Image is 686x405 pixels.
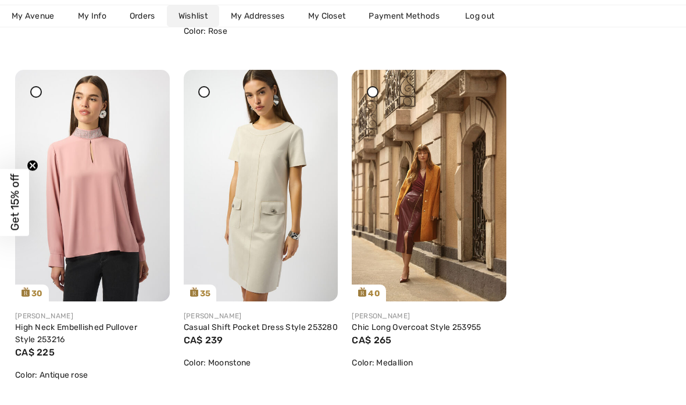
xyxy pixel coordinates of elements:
a: 40 [352,70,506,301]
span: My Avenue [12,10,55,22]
a: Wishlist [167,5,219,27]
a: Casual Shift Pocket Dress Style 253280 [184,322,338,332]
div: Color: Rose [184,25,338,37]
div: Color: Moonstone [184,357,338,369]
a: Payment Methods [357,5,451,27]
span: CA$ 265 [352,335,391,346]
a: My Closet [296,5,358,27]
a: High Neck Embellished Pullover Style 253216 [15,322,137,344]
img: joseph-ribkoff-outerwear-medallion_253955b_1_28bf_search.jpg [352,70,506,301]
a: 35 [184,70,338,301]
a: 30 [15,70,170,301]
a: My Addresses [219,5,296,27]
div: Color: Medallion [352,357,506,369]
button: Close teaser [27,160,38,172]
span: CA$ 225 [15,347,55,358]
div: [PERSON_NAME] [184,311,338,321]
div: [PERSON_NAME] [15,311,170,321]
div: Color: Antique rose [15,369,170,381]
span: CA$ 239 [184,335,223,346]
img: joseph-ribkoff-dresses-jumpsuits-moonstone_253280c_1_5815_search.jpg [184,70,338,301]
img: joseph-ribkoff-tops-antique-rose_253216b_5_a659_search.jpg [15,70,170,301]
span: Get 15% off [8,174,22,231]
a: My Info [66,5,118,27]
a: Chic Long Overcoat Style 253955 [352,322,481,332]
a: Orders [118,5,167,27]
a: Log out [453,5,517,27]
div: [PERSON_NAME] [352,311,506,321]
